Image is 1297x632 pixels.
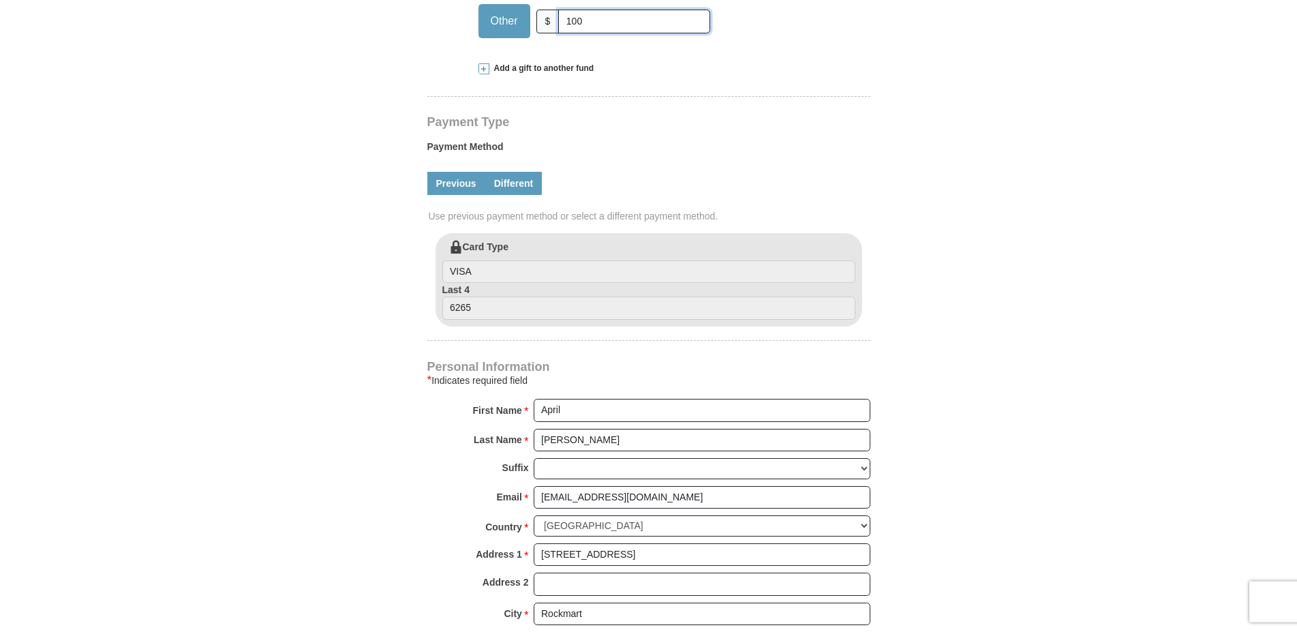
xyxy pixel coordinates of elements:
h4: Personal Information [427,361,870,372]
label: Payment Method [427,140,870,160]
strong: City [504,604,521,623]
strong: Email [497,487,522,507]
div: Indicates required field [427,372,870,389]
span: $ [536,10,560,33]
label: Last 4 [442,283,855,320]
input: Card Type [442,260,855,284]
strong: First Name [473,401,522,420]
input: Last 4 [442,297,855,320]
a: Different [485,172,543,195]
strong: Suffix [502,458,529,477]
span: Add a gift to another fund [489,63,594,74]
h4: Payment Type [427,117,870,127]
strong: Address 2 [483,573,529,592]
strong: Address 1 [476,545,522,564]
span: Other [484,11,525,31]
strong: Country [485,517,522,537]
input: Other Amount [558,10,709,33]
span: Use previous payment method or select a different payment method. [429,209,872,223]
a: Previous [427,172,485,195]
label: Card Type [442,240,855,284]
strong: Last Name [474,430,522,449]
